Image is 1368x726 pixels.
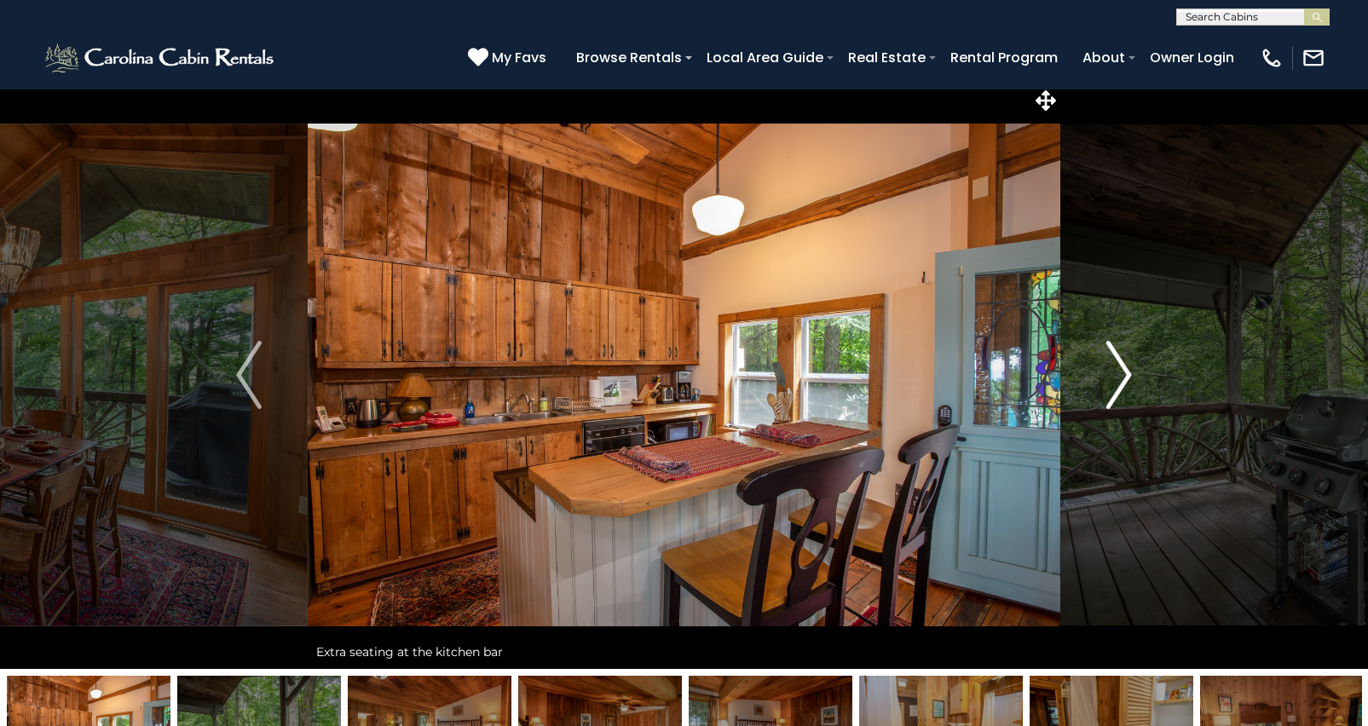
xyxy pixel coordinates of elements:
a: My Favs [468,47,551,69]
img: mail-regular-white.png [1302,46,1325,70]
img: phone-regular-white.png [1260,46,1284,70]
button: Next [1060,81,1178,669]
span: My Favs [492,47,546,68]
a: Browse Rentals [568,43,690,72]
a: Real Estate [840,43,934,72]
img: arrow [1106,341,1132,409]
img: White-1-2.png [43,41,279,75]
img: arrow [236,341,262,409]
button: Previous [190,81,308,669]
a: About [1074,43,1134,72]
a: Owner Login [1141,43,1243,72]
a: Local Area Guide [698,43,832,72]
div: Extra seating at the kitchen bar [308,635,1060,669]
a: Rental Program [942,43,1066,72]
